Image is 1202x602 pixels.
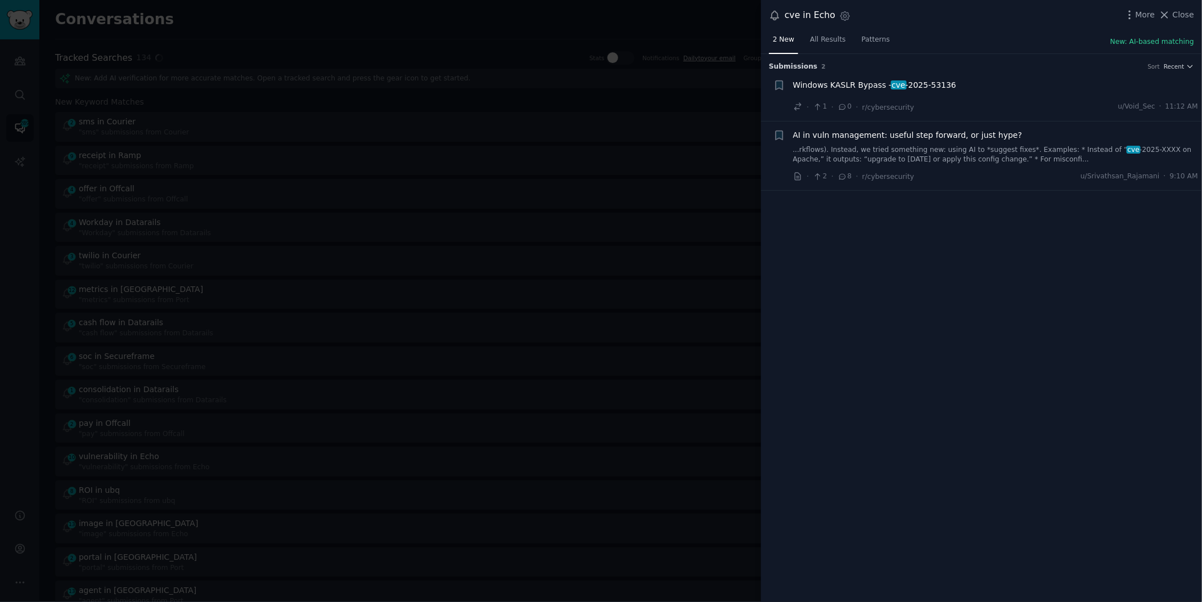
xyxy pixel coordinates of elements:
[891,80,907,89] span: cve
[793,145,1199,165] a: ...rkflows). Instead, we tried something new: using AI to *suggest fixes*. Examples: * Instead of...
[1159,9,1194,21] button: Close
[813,102,827,112] span: 1
[793,79,957,91] span: Windows KASLR Bypass - -2025-53136
[1136,9,1155,21] span: More
[1164,172,1166,182] span: ·
[1118,102,1155,112] span: u/Void_Sec
[769,62,818,72] span: Submission s
[831,101,834,113] span: ·
[1127,146,1141,154] span: cve
[813,172,827,182] span: 2
[822,63,826,70] span: 2
[1081,172,1159,182] span: u/Srivathsan_Rajamani
[856,170,858,182] span: ·
[1148,62,1160,70] div: Sort
[1159,102,1162,112] span: ·
[1164,62,1194,70] button: Recent
[1170,172,1198,182] span: 9:10 AM
[773,35,794,45] span: 2 New
[838,172,852,182] span: 8
[856,101,858,113] span: ·
[807,170,809,182] span: ·
[862,173,914,181] span: r/cybersecurity
[806,31,849,54] a: All Results
[769,31,798,54] a: 2 New
[810,35,845,45] span: All Results
[1164,62,1184,70] span: Recent
[838,102,852,112] span: 0
[862,104,914,111] span: r/cybersecurity
[862,35,890,45] span: Patterns
[1124,9,1155,21] button: More
[1173,9,1194,21] span: Close
[1165,102,1198,112] span: 11:12 AM
[793,129,1023,141] a: AI in vuln management: useful step forward, or just hype?
[785,8,835,23] div: cve in Echo
[1110,37,1194,47] button: New: AI-based matching
[858,31,894,54] a: Patterns
[831,170,834,182] span: ·
[807,101,809,113] span: ·
[793,79,957,91] a: Windows KASLR Bypass -cve-2025-53136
